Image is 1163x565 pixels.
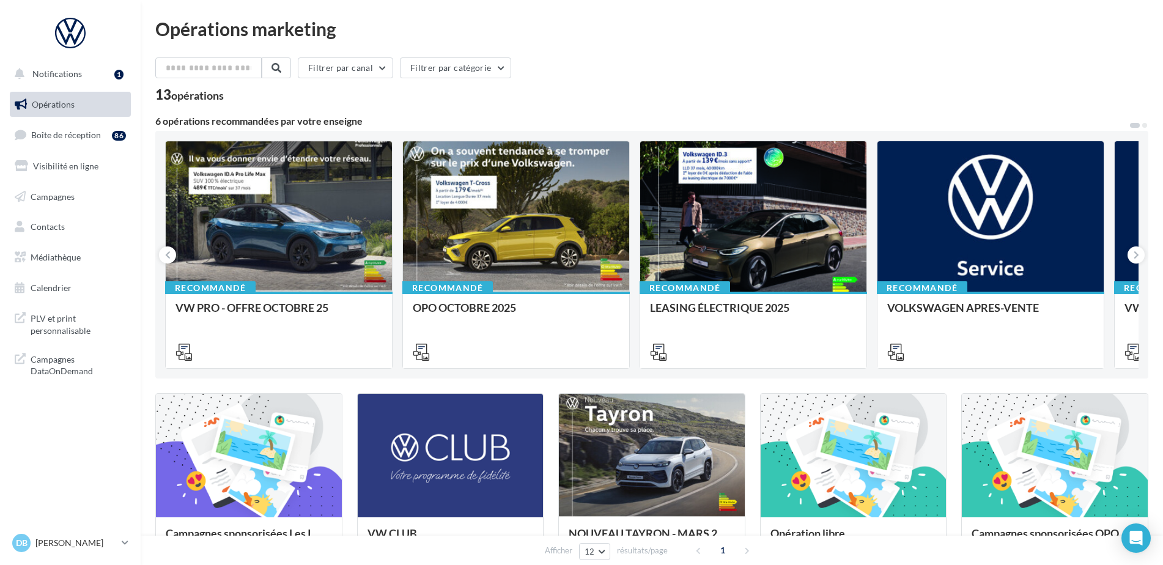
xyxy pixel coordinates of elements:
a: DB [PERSON_NAME] [10,531,131,555]
a: Contacts [7,214,133,240]
div: Campagnes sponsorisées Les Instants VW Octobre [166,527,332,552]
div: 13 [155,88,224,102]
div: Recommandé [640,281,730,295]
a: Visibilité en ligne [7,153,133,179]
span: Campagnes [31,191,75,201]
span: Visibilité en ligne [33,161,98,171]
div: 86 [112,131,126,141]
a: Campagnes [7,184,133,210]
span: Médiathèque [31,252,81,262]
div: Open Intercom Messenger [1121,523,1151,553]
div: Campagnes sponsorisées OPO [972,527,1138,552]
div: 1 [114,70,124,79]
span: Calendrier [31,282,72,293]
div: Recommandé [165,281,256,295]
div: LEASING ÉLECTRIQUE 2025 [650,301,857,326]
p: [PERSON_NAME] [35,537,117,549]
div: Opérations marketing [155,20,1148,38]
span: PLV et print personnalisable [31,310,126,336]
div: Recommandé [402,281,493,295]
div: Opération libre [770,527,937,552]
div: VOLKSWAGEN APRES-VENTE [887,301,1094,326]
div: NOUVEAU TAYRON - MARS 2025 [569,527,735,552]
div: VW PRO - OFFRE OCTOBRE 25 [175,301,382,326]
span: résultats/page [617,545,668,556]
button: 12 [579,543,610,560]
div: 6 opérations recommandées par votre enseigne [155,116,1129,126]
span: DB [16,537,28,549]
button: Filtrer par catégorie [400,57,511,78]
span: Campagnes DataOnDemand [31,351,126,377]
div: Recommandé [877,281,967,295]
span: 12 [585,547,595,556]
div: opérations [171,90,224,101]
span: Boîte de réception [31,130,101,140]
a: Calendrier [7,275,133,301]
a: Boîte de réception86 [7,122,133,148]
a: PLV et print personnalisable [7,305,133,341]
span: Afficher [545,545,572,556]
span: 1 [713,541,733,560]
span: Opérations [32,99,75,109]
span: Contacts [31,221,65,232]
div: OPO OCTOBRE 2025 [413,301,619,326]
div: VW CLUB [367,527,534,552]
a: Campagnes DataOnDemand [7,346,133,382]
button: Notifications 1 [7,61,128,87]
a: Opérations [7,92,133,117]
a: Médiathèque [7,245,133,270]
span: Notifications [32,68,82,79]
button: Filtrer par canal [298,57,393,78]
